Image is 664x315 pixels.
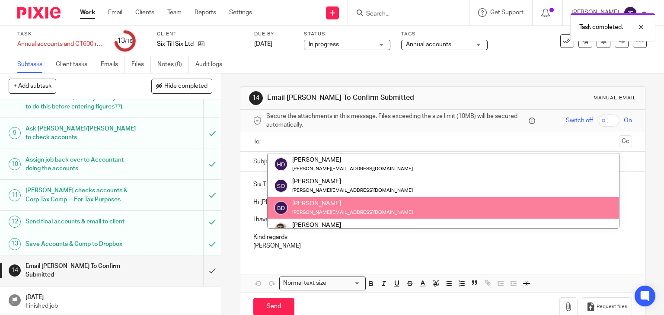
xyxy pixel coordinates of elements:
[274,201,288,215] img: svg%3E
[279,277,366,290] div: Search for option
[249,91,263,105] div: 14
[17,7,61,19] img: Pixie
[281,279,329,288] span: Normal text size
[157,56,189,73] a: Notes (0)
[26,153,138,175] h1: Assign job back over to Accountant doing the accounts
[26,215,138,228] h1: Send final accounts & email to client
[292,210,413,215] small: [PERSON_NAME][EMAIL_ADDRESS][DOMAIN_NAME]
[579,23,623,32] p: Task completed.
[619,135,632,148] button: Cc
[266,112,527,130] span: Secure the attachments in this message. Files exceeding the size limit (10MB) will be secured aut...
[253,242,632,250] p: [PERSON_NAME]
[254,41,272,47] span: [DATE]
[253,215,632,224] p: I have submitted the accounts for Six Till Six Ltd.
[9,264,21,277] div: 14
[101,56,125,73] a: Emails
[17,31,104,38] label: Task
[9,189,21,201] div: 11
[329,279,361,288] input: Search for option
[195,8,216,17] a: Reports
[597,303,627,310] span: Request files
[253,198,632,207] p: Hi [PERSON_NAME]
[26,291,212,302] h1: [DATE]
[9,79,56,93] button: + Add subtask
[26,260,138,282] h1: Email [PERSON_NAME] To Confirm Submitted
[253,233,632,242] p: Kind regards
[253,137,263,146] label: To:
[292,221,413,229] div: [PERSON_NAME]
[274,179,288,193] img: svg%3E
[135,8,154,17] a: Clients
[125,39,133,44] small: /18
[406,41,451,48] span: Annual accounts
[254,31,293,38] label: Due by
[131,56,151,73] a: Files
[26,184,138,206] h1: [PERSON_NAME] checks accounts & Corp Tax Comp -- For Tax Purposes
[292,166,413,171] small: [PERSON_NAME][EMAIL_ADDRESS][DOMAIN_NAME]
[624,116,632,125] span: On
[164,83,207,90] span: Hide completed
[9,158,21,170] div: 10
[253,157,276,166] label: Subject:
[274,157,288,171] img: svg%3E
[566,116,593,125] span: Switch off
[292,199,413,207] div: [PERSON_NAME]
[309,41,339,48] span: In progress
[274,223,288,236] img: PXL_20240409_141816916.jpg
[26,122,138,144] h1: Ask [PERSON_NAME]/[PERSON_NAME] to check accounts
[117,36,133,46] div: 13
[26,238,138,251] h1: Save Accounts & Comp to Dropbox
[623,6,637,20] img: svg%3E
[292,177,413,186] div: [PERSON_NAME]
[9,216,21,228] div: 12
[157,40,194,48] p: Six Till Six Ltd
[80,8,95,17] a: Work
[9,238,21,250] div: 13
[253,180,632,189] p: Six Till Six Ltd - Year end xx/xx/xx
[9,127,21,139] div: 9
[292,156,413,164] div: [PERSON_NAME]
[56,56,94,73] a: Client tasks
[151,79,212,93] button: Hide completed
[17,56,49,73] a: Subtasks
[594,95,636,102] div: Manual email
[267,93,461,102] h1: Email [PERSON_NAME] To Confirm Submitted
[229,8,252,17] a: Settings
[195,56,229,73] a: Audit logs
[167,8,182,17] a: Team
[304,31,390,38] label: Status
[26,302,212,310] p: Finished job
[292,188,413,193] small: [PERSON_NAME][EMAIL_ADDRESS][DOMAIN_NAME]
[17,40,104,48] div: Annual accounts and CT600 return
[157,31,243,38] label: Client
[108,8,122,17] a: Email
